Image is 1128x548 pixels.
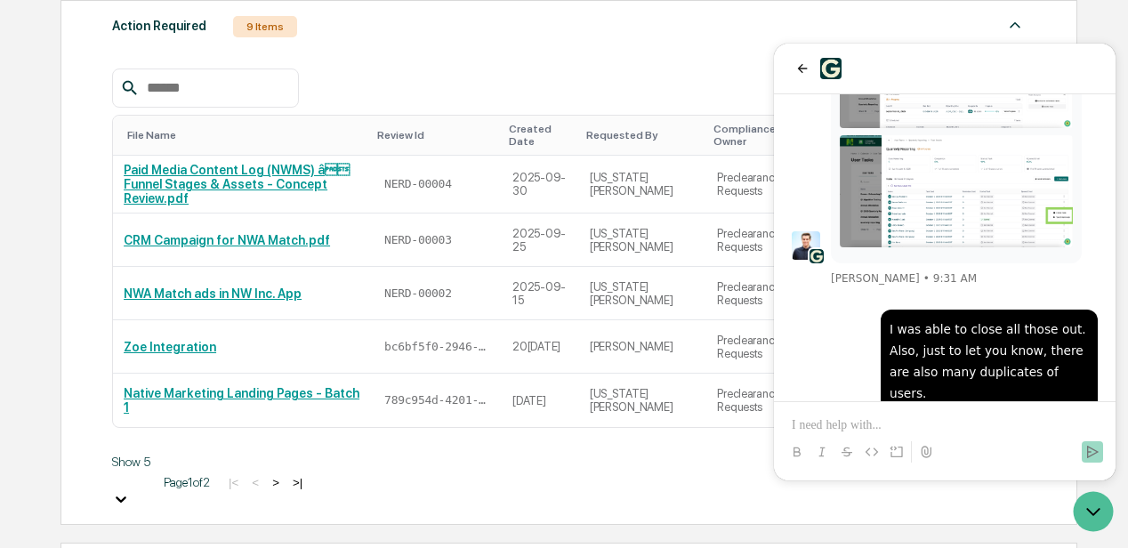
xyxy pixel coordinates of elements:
[579,214,707,267] td: [US_STATE][PERSON_NAME]
[706,214,810,267] td: Preclearance Requests
[1071,489,1119,537] iframe: Open customer support
[246,475,264,490] button: <
[124,286,302,301] a: NWA Match ads in NW Inc. App
[509,123,572,148] div: Toggle SortBy
[233,16,297,37] div: 9 Items
[384,393,491,407] span: 789c954d-4201-4a98-a409-5f3c2b22b70d
[384,177,452,191] span: NERD-00004
[124,163,350,205] a: Paid Media Content Log (NWMS) â Funnel Stages & Assets - Concept Review.pdf
[502,320,579,374] td: 20[DATE]
[579,267,707,320] td: [US_STATE][PERSON_NAME]
[706,267,810,320] td: Preclearance Requests
[223,475,244,490] button: |<
[706,320,810,374] td: Preclearance Requests
[124,233,330,247] a: CRM Campaign for NWA Match.pdf
[127,129,363,141] div: Toggle SortBy
[124,386,359,415] a: Native Marketing Landing Pages - Batch 1
[579,320,707,374] td: [PERSON_NAME]
[774,44,1116,480] iframe: Customer support window
[124,340,216,354] a: Zoe Integration
[384,340,491,354] span: bc6bf5f0-2946-4cd9-9db4-7e10a28e2bd0
[377,129,495,141] div: Toggle SortBy
[112,14,206,37] div: Action Required
[706,156,810,214] td: Preclearance Requests
[502,156,579,214] td: 2025-09-30
[384,233,452,247] span: NERD-00003
[706,374,810,426] td: Preclearance Requests
[502,214,579,267] td: 2025-09-25
[586,129,700,141] div: Toggle SortBy
[713,123,802,148] div: Toggle SortBy
[1004,14,1026,36] img: caret
[502,267,579,320] td: 2025-09-15
[164,475,210,489] span: Page 1 of 2
[579,156,707,214] td: [US_STATE][PERSON_NAME]
[384,286,452,301] span: NERD-00002
[287,475,308,490] button: >|
[112,455,150,469] div: Show 5
[502,374,579,426] td: [DATE]
[579,374,707,426] td: [US_STATE][PERSON_NAME]
[267,475,285,490] button: >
